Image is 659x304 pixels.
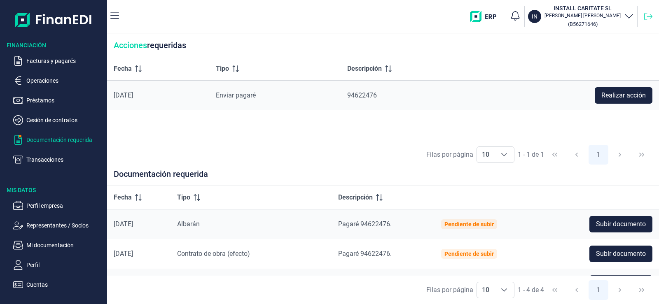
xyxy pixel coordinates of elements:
span: Subir documento [596,249,646,259]
button: Last Page [632,280,652,300]
button: Page 1 [589,145,608,165]
p: Documentación requerida [26,135,104,145]
span: Tipo [177,193,190,202]
p: Cesión de contratos [26,115,104,125]
button: Previous Page [567,145,587,165]
button: Subir documento [589,216,652,232]
button: Facturas y pagarés [13,56,104,66]
div: [DATE] [114,220,164,228]
p: Perfil [26,260,104,270]
button: First Page [545,280,565,300]
div: [DATE] [114,250,164,258]
span: Albarán [177,220,200,228]
img: erp [470,11,502,22]
button: Perfil [13,260,104,270]
span: Pagaré 94622476. [338,220,392,228]
img: Logo de aplicación [15,7,92,33]
span: Fecha [114,64,132,74]
p: Facturas y pagarés [26,56,104,66]
button: Operaciones [13,76,104,86]
p: Mi documentación [26,240,104,250]
h3: INSTALL CARITATE SL [544,4,621,12]
button: Subir documento [589,275,652,292]
button: Transacciones [13,155,104,165]
button: Page 1 [589,280,608,300]
span: Acciones [114,40,147,50]
button: Préstamos [13,95,104,105]
button: ININSTALL CARITATE SL[PERSON_NAME] [PERSON_NAME](B56271646) [528,4,634,29]
span: 94622476 [347,91,377,99]
div: Documentación requerida [107,169,659,186]
div: [DATE] [114,91,203,100]
span: Descripción [347,64,382,74]
button: Perfil empresa [13,201,104,211]
button: Cesión de contratos [13,115,104,125]
span: Subir documento [596,219,646,229]
button: First Page [545,145,565,165]
span: Descripción [338,193,373,202]
span: Fecha [114,193,132,202]
span: Contrato de obra (efecto) [177,250,250,258]
span: 10 [477,282,494,298]
p: Cuentas [26,280,104,290]
p: Representantes / Socios [26,220,104,230]
span: 1 - 1 de 1 [518,151,544,158]
div: Choose [494,282,514,298]
button: Representantes / Socios [13,220,104,230]
p: Operaciones [26,76,104,86]
p: IN [532,12,537,21]
p: Perfil empresa [26,201,104,211]
div: requeridas [107,34,659,57]
small: Copiar cif [568,21,598,27]
span: Pagaré 94622476. [338,250,392,258]
div: Pendiente de subir [444,251,494,257]
button: Previous Page [567,280,587,300]
button: Subir documento [589,246,652,262]
span: Tipo [216,64,229,74]
div: Filas por página [426,285,473,295]
button: Next Page [610,280,630,300]
p: Transacciones [26,155,104,165]
div: Pendiente de subir [444,221,494,227]
p: [PERSON_NAME] [PERSON_NAME] [544,12,621,19]
button: Next Page [610,145,630,165]
div: Filas por página [426,150,473,160]
button: Documentación requerida [13,135,104,145]
span: 1 - 4 de 4 [518,287,544,293]
button: Mi documentación [13,240,104,250]
p: Préstamos [26,95,104,105]
span: Enviar pagaré [216,91,256,99]
div: Choose [494,147,514,162]
button: Last Page [632,145,652,165]
span: 10 [477,147,494,162]
span: Realizar acción [601,91,646,100]
button: Cuentas [13,280,104,290]
button: Realizar acción [595,87,652,104]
